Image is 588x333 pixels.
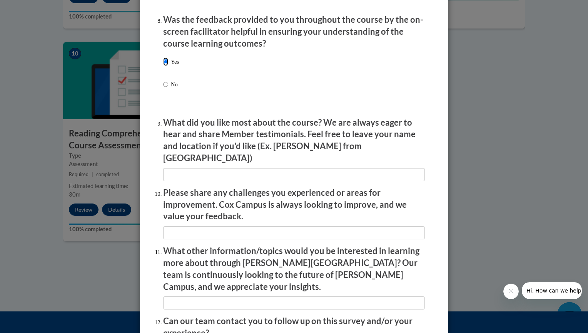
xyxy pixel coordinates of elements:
p: What other information/topics would you be interested in learning more about through [PERSON_NAME... [163,245,425,293]
p: Please share any challenges you experienced or areas for improvement. Cox Campus is always lookin... [163,187,425,222]
p: No [171,80,179,89]
span: Hi. How can we help? [5,5,62,12]
p: What did you like most about the course? We are always eager to hear and share Member testimonial... [163,117,425,164]
input: No [163,80,168,89]
iframe: Close message [503,284,519,299]
input: Yes [163,57,168,66]
p: Yes [171,57,179,66]
p: Was the feedback provided to you throughout the course by the on-screen facilitator helpful in en... [163,14,425,49]
iframe: Message from company [522,282,582,299]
